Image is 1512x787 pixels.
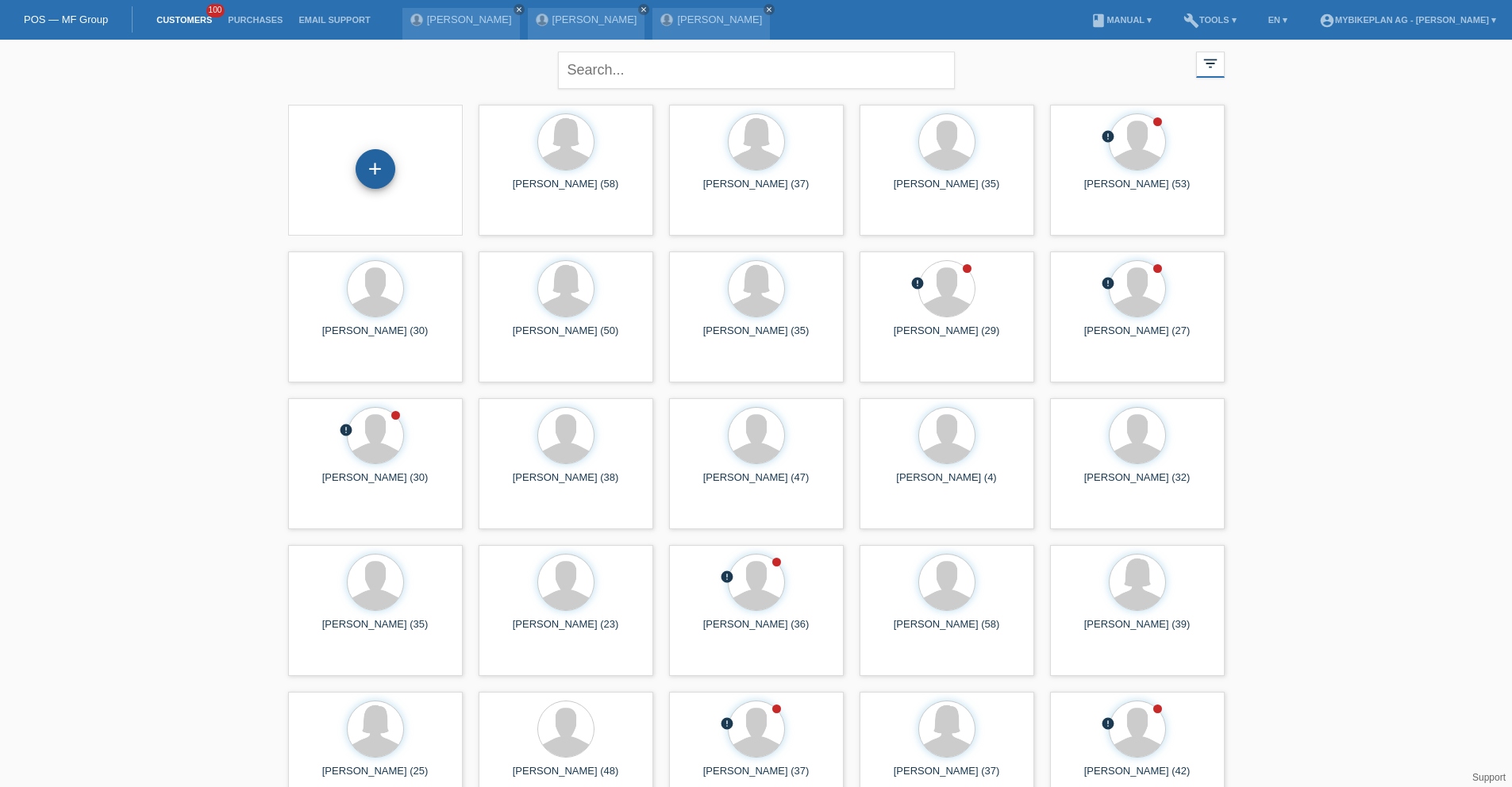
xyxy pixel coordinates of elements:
[1101,716,1115,733] div: unconfirmed, pending
[720,716,734,733] div: unconfirmed, pending
[1101,276,1115,293] div: unconfirmed, pending
[1183,13,1199,29] i: build
[1202,55,1219,72] i: filter_list
[1101,276,1115,290] i: error
[491,324,641,350] div: [PERSON_NAME] (50)
[301,618,450,643] div: [PERSON_NAME] (35)
[1311,15,1504,25] a: account_circleMybikeplan AG - [PERSON_NAME] ▾
[1472,772,1506,783] a: Support
[872,324,1021,350] div: [PERSON_NAME] (29)
[491,178,641,203] div: [PERSON_NAME] (58)
[1063,178,1212,203] div: [PERSON_NAME] (53)
[1101,129,1115,144] i: error
[872,178,1021,203] div: [PERSON_NAME] (35)
[872,471,1021,497] div: [PERSON_NAME] (4)
[558,52,955,89] input: Search...
[290,15,378,25] a: Email Support
[1260,15,1295,25] a: EN ▾
[677,13,762,25] a: [PERSON_NAME]
[872,618,1021,643] div: [PERSON_NAME] (58)
[552,13,637,25] a: [PERSON_NAME]
[1101,129,1115,146] div: unconfirmed, pending
[910,276,925,293] div: unconfirmed, pending
[764,4,775,15] a: close
[339,423,353,437] i: error
[1063,324,1212,350] div: [PERSON_NAME] (27)
[491,618,641,643] div: [PERSON_NAME] (23)
[301,324,450,350] div: [PERSON_NAME] (30)
[1091,13,1106,29] i: book
[910,276,925,290] i: error
[720,716,734,731] i: error
[682,178,831,203] div: [PERSON_NAME] (37)
[638,4,649,15] a: close
[339,423,353,440] div: unconfirmed, pending
[1101,716,1115,731] i: error
[682,471,831,497] div: [PERSON_NAME] (47)
[1063,618,1212,643] div: [PERSON_NAME] (39)
[427,13,512,25] a: [PERSON_NAME]
[515,6,523,13] i: close
[1083,15,1160,25] a: bookManual ▾
[301,471,450,497] div: [PERSON_NAME] (30)
[206,4,225,17] span: 100
[765,6,773,13] i: close
[682,324,831,350] div: [PERSON_NAME] (35)
[220,15,290,25] a: Purchases
[1319,13,1335,29] i: account_circle
[514,4,525,15] a: close
[148,15,220,25] a: Customers
[24,13,108,25] a: POS — MF Group
[491,471,641,497] div: [PERSON_NAME] (38)
[682,618,831,643] div: [PERSON_NAME] (36)
[720,570,734,586] div: unconfirmed, pending
[720,570,734,584] i: error
[356,155,394,182] div: Add customer
[1063,471,1212,497] div: [PERSON_NAME] (32)
[640,6,648,13] i: close
[1175,15,1245,25] a: buildTools ▾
